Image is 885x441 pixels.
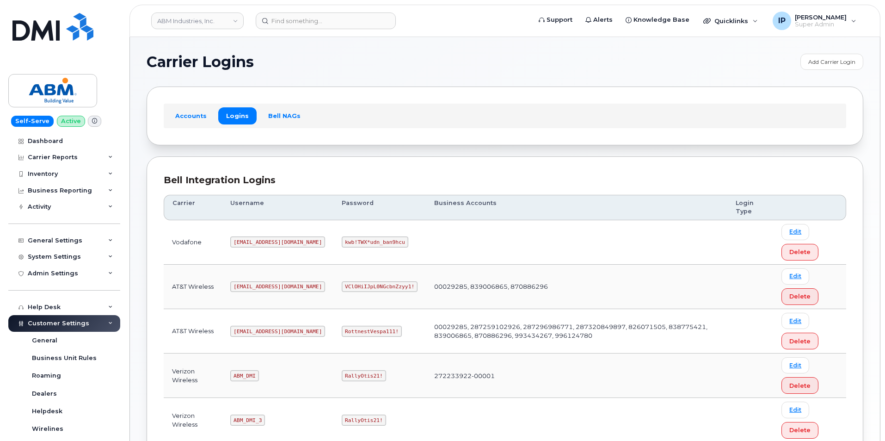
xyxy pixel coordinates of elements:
[781,224,809,240] a: Edit
[222,195,333,220] th: Username
[218,107,257,124] a: Logins
[781,333,818,349] button: Delete
[342,415,386,426] code: RallyOtis21!
[342,326,402,337] code: RottnestVespa111!
[781,313,809,329] a: Edit
[781,357,809,373] a: Edit
[789,381,811,390] span: Delete
[781,268,809,285] a: Edit
[426,265,727,309] td: 00029285, 839006865, 870886296
[800,54,863,70] a: Add Carrier Login
[164,354,222,398] td: Verizon Wireless
[426,309,727,354] td: 00029285, 287259102926, 287296986771, 287320849897, 826071505, 838775421, 839006865, 870886296, 9...
[781,422,818,439] button: Delete
[333,195,426,220] th: Password
[164,220,222,265] td: Vodafone
[781,402,809,418] a: Edit
[167,107,215,124] a: Accounts
[789,292,811,301] span: Delete
[342,236,408,248] code: kwb!TWX*udn_ban9hcu
[164,174,846,187] div: Bell Integration Logins
[164,265,222,309] td: AT&T Wireless
[164,309,222,354] td: AT&T Wireless
[342,370,386,381] code: RallyOtis21!
[789,248,811,256] span: Delete
[230,326,325,337] code: [EMAIL_ADDRESS][DOMAIN_NAME]
[781,244,818,261] button: Delete
[426,354,727,398] td: 272233922-00001
[230,370,258,381] code: ABM_DMI
[789,426,811,435] span: Delete
[426,195,727,220] th: Business Accounts
[342,281,418,292] code: VClOHiIJpL0NGcbnZzyy1!
[781,288,818,305] button: Delete
[230,281,325,292] code: [EMAIL_ADDRESS][DOMAIN_NAME]
[164,195,222,220] th: Carrier
[260,107,308,124] a: Bell NAGs
[781,377,818,394] button: Delete
[727,195,773,220] th: Login Type
[147,55,254,69] span: Carrier Logins
[789,337,811,346] span: Delete
[230,415,265,426] code: ABM_DMI_3
[230,236,325,248] code: [EMAIL_ADDRESS][DOMAIN_NAME]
